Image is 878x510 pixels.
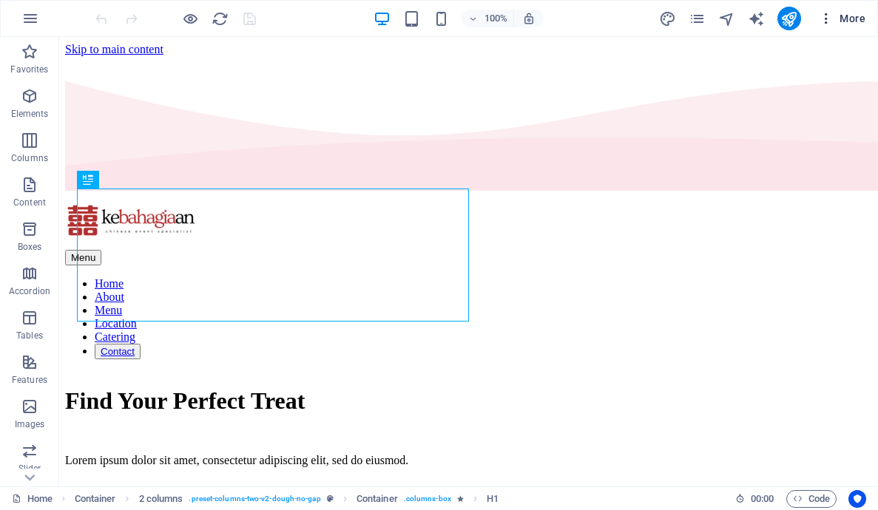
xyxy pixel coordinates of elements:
p: Accordion [9,285,50,297]
button: 100% [462,10,514,27]
a: Click to cancel selection. Double-click to open Pages [12,490,53,508]
i: Pages (Ctrl+Alt+S) [689,10,706,27]
i: Reload page [212,10,229,27]
button: More [813,7,871,30]
i: Design (Ctrl+Alt+Y) [659,10,676,27]
span: Click to select. Double-click to edit [75,490,116,508]
p: Slider [18,463,41,475]
h6: 100% [484,10,507,27]
button: publish [777,7,801,30]
i: On resize automatically adjust zoom level to fit chosen device. [522,12,536,25]
span: 00 00 [751,490,774,508]
button: Click here to leave preview mode and continue editing [181,10,199,27]
span: Click to select. Double-click to edit [357,490,398,508]
p: Favorites [10,64,48,75]
nav: breadcrumb [75,490,499,508]
p: Content [13,197,46,208]
button: design [659,10,677,27]
button: text_generator [748,10,766,27]
p: Images [15,418,45,430]
span: Click to select. Double-click to edit [139,490,183,508]
button: navigator [718,10,736,27]
p: Boxes [18,241,42,253]
button: pages [689,10,706,27]
p: Tables [16,330,43,341]
a: Skip to main content [6,6,104,18]
p: Elements [11,108,49,120]
span: Click to select. Double-click to edit [487,490,499,508]
i: Publish [780,10,797,27]
button: Code [786,490,837,508]
span: . columns-box [404,490,451,508]
i: This element is a customizable preset [327,494,334,503]
button: reload [211,10,229,27]
span: . preset-columns-two-v2-dough-no-gap [189,490,320,508]
span: More [819,11,865,26]
i: Navigator [718,10,735,27]
span: : [761,493,763,504]
button: Usercentrics [848,490,866,508]
span: Code [793,490,830,508]
p: Columns [11,152,48,164]
i: Element contains an animation [457,494,464,503]
p: Features [12,374,47,386]
h6: Session time [735,490,774,508]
